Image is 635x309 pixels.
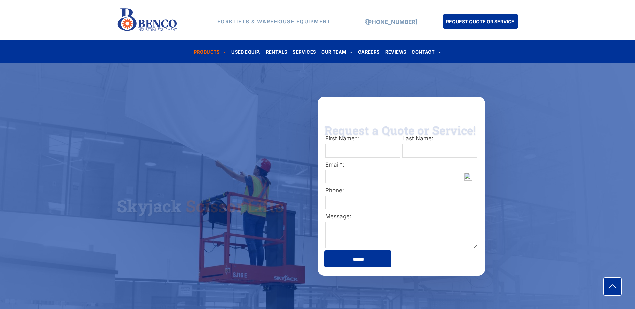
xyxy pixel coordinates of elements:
[117,195,182,217] span: Skyjack
[443,14,518,29] a: REQUEST QUOTE OR SERVICE
[464,173,472,181] img: npw-badge-icon-locked.svg
[191,47,229,56] a: PRODUCTS
[325,186,477,195] label: Phone:
[355,47,383,56] a: CAREERS
[402,134,477,143] label: Last Name:
[446,15,514,28] span: REQUEST QUOTE OR SERVICE
[290,47,319,56] a: SERVICES
[319,47,355,56] a: OUR TEAM
[229,47,263,56] a: USED EQUIP.
[409,47,444,56] a: CONTACT
[366,19,417,25] a: [PHONE_NUMBER]
[325,134,400,143] label: First Name*:
[324,123,476,138] span: Request a Quote or Service!
[263,47,290,56] a: RENTALS
[217,18,331,25] strong: FORKLIFTS & WAREHOUSE EQUIPMENT
[325,212,477,221] label: Message:
[186,195,284,217] span: Scissor Lifts
[383,47,409,56] a: REVIEWS
[325,161,477,169] label: Email*:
